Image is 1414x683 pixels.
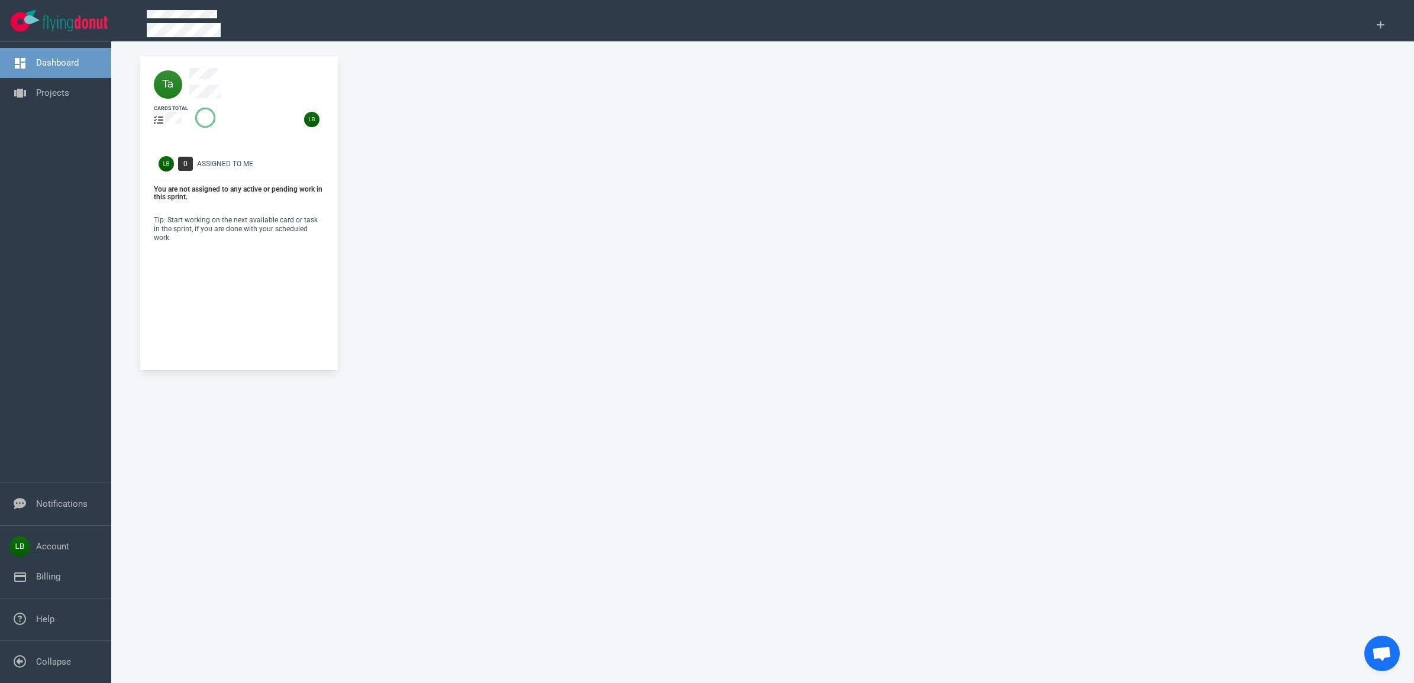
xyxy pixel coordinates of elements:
[36,541,69,552] a: Account
[197,158,331,169] div: Assigned To Me
[36,57,79,68] a: Dashboard
[43,15,108,31] img: Flying Donut text logo
[304,112,319,127] img: 26
[154,216,324,242] p: Tip: Start working on the next available card or task in the sprint, if you are done with your sc...
[178,157,193,171] span: 0
[36,88,69,98] a: Projects
[154,105,188,112] div: cards total
[154,70,182,99] img: 40
[36,656,71,667] a: Collapse
[36,571,60,582] a: Billing
[36,614,54,624] a: Help
[159,156,174,171] img: Avatar
[1364,636,1400,671] a: Chat abierto
[36,499,88,509] a: Notifications
[154,186,324,202] p: You are not assigned to any active or pending work in this sprint.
